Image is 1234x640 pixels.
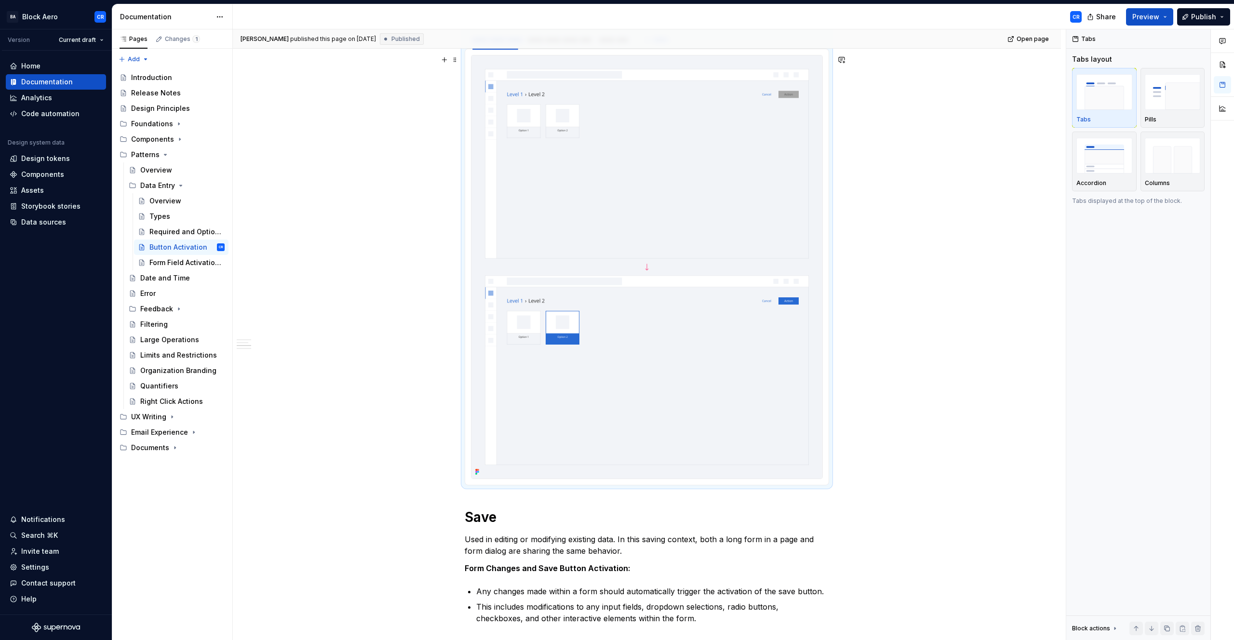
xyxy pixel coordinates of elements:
[1072,54,1112,64] div: Tabs layout
[6,58,106,74] a: Home
[1005,32,1053,46] a: Open page
[6,151,106,166] a: Design tokens
[1140,132,1205,191] button: placeholderColumns
[140,304,173,314] div: Feedback
[1076,116,1091,123] p: Tabs
[140,381,178,391] div: Quantifiers
[1017,35,1049,43] span: Open page
[1140,68,1205,128] button: placeholderPills
[116,53,152,66] button: Add
[6,199,106,214] a: Storybook stories
[125,270,228,286] a: Date and Time
[21,547,59,556] div: Invite team
[1072,625,1110,632] div: Block actions
[21,109,80,119] div: Code automation
[21,170,64,179] div: Components
[140,335,199,345] div: Large Operations
[131,443,169,453] div: Documents
[21,201,80,211] div: Storybook stories
[2,6,110,27] button: BABlock AeroCR
[32,623,80,632] a: Supernova Logo
[54,33,108,47] button: Current draft
[192,35,200,43] span: 1
[149,258,223,267] div: Form Field Activations
[59,36,96,44] span: Current draft
[1076,138,1132,173] img: placeholder
[149,212,170,221] div: Types
[140,350,217,360] div: Limits and Restrictions
[131,412,166,422] div: UX Writing
[125,332,228,347] a: Large Operations
[21,61,40,71] div: Home
[290,35,376,43] div: published this page on [DATE]
[1145,179,1170,187] p: Columns
[116,101,228,116] a: Design Principles
[1145,138,1201,173] img: placeholder
[140,397,203,406] div: Right Click Actions
[21,562,49,572] div: Settings
[125,301,228,317] div: Feedback
[476,601,829,624] p: This includes modifications to any input fields, dropdown selections, radio buttons, checkboxes, ...
[21,154,70,163] div: Design tokens
[1145,74,1201,109] img: placeholder
[6,560,106,575] a: Settings
[120,35,148,43] div: Pages
[21,531,58,540] div: Search ⌘K
[21,594,37,604] div: Help
[1191,12,1216,22] span: Publish
[1126,8,1173,26] button: Preview
[116,85,228,101] a: Release Notes
[134,255,228,270] a: Form Field Activations
[140,366,216,375] div: Organization Branding
[6,167,106,182] a: Components
[6,544,106,559] a: Invite team
[21,515,65,524] div: Notifications
[140,273,190,283] div: Date and Time
[125,178,228,193] div: Data Entry
[134,240,228,255] a: Button ActivationCR
[125,317,228,332] a: Filtering
[165,35,200,43] div: Changes
[8,139,65,147] div: Design system data
[116,132,228,147] div: Components
[116,116,228,132] div: Foundations
[131,119,173,129] div: Foundations
[131,88,181,98] div: Release Notes
[6,183,106,198] a: Assets
[131,150,160,160] div: Patterns
[6,90,106,106] a: Analytics
[465,508,829,526] h1: Save
[471,55,822,479] img: 598bd6c3-e743-4167-9a11-70615767c2a8.png
[131,104,190,113] div: Design Principles
[22,12,58,22] div: Block Aero
[465,533,829,557] p: Used in editing or modifying existing data. In this saving context, both a long form in a page an...
[149,196,181,206] div: Overview
[116,147,228,162] div: Patterns
[134,193,228,209] a: Overview
[8,36,30,44] div: Version
[140,320,168,329] div: Filtering
[1132,12,1159,22] span: Preview
[1072,622,1119,635] div: Block actions
[131,134,174,144] div: Components
[149,242,207,252] div: Button Activation
[1072,132,1137,191] button: placeholderAccordion
[6,106,106,121] a: Code automation
[1076,74,1132,109] img: placeholder
[1096,12,1116,22] span: Share
[140,165,172,175] div: Overview
[140,181,175,190] div: Data Entry
[1145,116,1156,123] p: Pills
[1072,197,1205,205] p: Tabs displayed at the top of the block.
[6,74,106,90] a: Documentation
[21,217,66,227] div: Data sources
[6,575,106,591] button: Contact support
[6,591,106,607] button: Help
[125,286,228,301] a: Error
[1072,68,1137,128] button: placeholderTabs
[116,70,228,85] a: Introduction
[125,394,228,409] a: Right Click Actions
[149,227,223,237] div: Required and Optional
[21,77,73,87] div: Documentation
[120,12,211,22] div: Documentation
